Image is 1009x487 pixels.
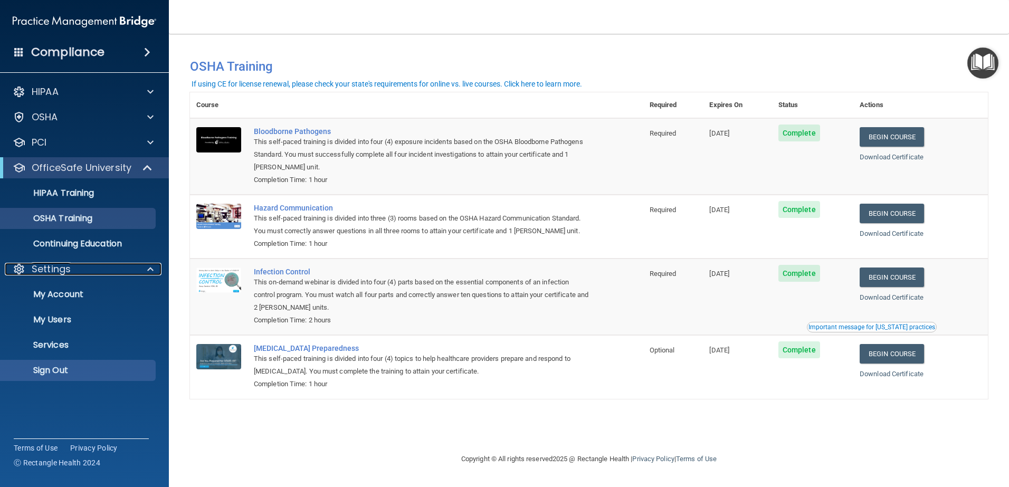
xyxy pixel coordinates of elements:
[709,346,729,354] span: [DATE]
[650,270,677,278] span: Required
[32,111,58,123] p: OSHA
[709,270,729,278] span: [DATE]
[13,11,156,32] img: PMB logo
[826,412,996,454] iframe: Drift Widget Chat Controller
[967,47,998,79] button: Open Resource Center
[254,212,591,237] div: This self-paced training is divided into three (3) rooms based on the OSHA Hazard Communication S...
[32,85,59,98] p: HIPAA
[860,293,924,301] a: Download Certificate
[860,127,924,147] a: Begin Course
[709,129,729,137] span: [DATE]
[70,443,118,453] a: Privacy Policy
[650,346,675,354] span: Optional
[860,370,924,378] a: Download Certificate
[254,314,591,327] div: Completion Time: 2 hours
[190,92,248,118] th: Course
[632,455,674,463] a: Privacy Policy
[31,45,104,60] h4: Compliance
[13,136,154,149] a: PCI
[7,314,151,325] p: My Users
[853,92,988,118] th: Actions
[14,457,100,468] span: Ⓒ Rectangle Health 2024
[772,92,853,118] th: Status
[7,340,151,350] p: Services
[7,365,151,376] p: Sign Out
[254,174,591,186] div: Completion Time: 1 hour
[32,136,46,149] p: PCI
[254,352,591,378] div: This self-paced training is divided into four (4) topics to help healthcare providers prepare and...
[32,263,71,275] p: Settings
[254,136,591,174] div: This self-paced training is divided into four (4) exposure incidents based on the OSHA Bloodborne...
[860,268,924,287] a: Begin Course
[808,324,935,330] div: Important message for [US_STATE] practices
[807,322,937,332] button: Read this if you are a dental practitioner in the state of CA
[650,129,677,137] span: Required
[7,238,151,249] p: Continuing Education
[860,153,924,161] a: Download Certificate
[676,455,717,463] a: Terms of Use
[254,204,591,212] a: Hazard Communication
[254,127,591,136] a: Bloodborne Pathogens
[778,201,820,218] span: Complete
[396,442,782,476] div: Copyright © All rights reserved 2025 @ Rectangle Health | |
[13,111,154,123] a: OSHA
[13,85,154,98] a: HIPAA
[778,265,820,282] span: Complete
[778,125,820,141] span: Complete
[14,443,58,453] a: Terms of Use
[709,206,729,214] span: [DATE]
[190,59,988,74] h4: OSHA Training
[860,344,924,364] a: Begin Course
[254,237,591,250] div: Completion Time: 1 hour
[778,341,820,358] span: Complete
[13,263,154,275] a: Settings
[254,276,591,314] div: This on-demand webinar is divided into four (4) parts based on the essential components of an inf...
[254,378,591,390] div: Completion Time: 1 hour
[13,161,153,174] a: OfficeSafe University
[7,213,92,224] p: OSHA Training
[703,92,772,118] th: Expires On
[643,92,703,118] th: Required
[32,161,131,174] p: OfficeSafe University
[860,230,924,237] a: Download Certificate
[7,188,94,198] p: HIPAA Training
[7,289,151,300] p: My Account
[254,268,591,276] a: Infection Control
[192,80,582,88] div: If using CE for license renewal, please check your state's requirements for online vs. live cours...
[860,204,924,223] a: Begin Course
[190,79,584,89] button: If using CE for license renewal, please check your state's requirements for online vs. live cours...
[254,344,591,352] a: [MEDICAL_DATA] Preparedness
[650,206,677,214] span: Required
